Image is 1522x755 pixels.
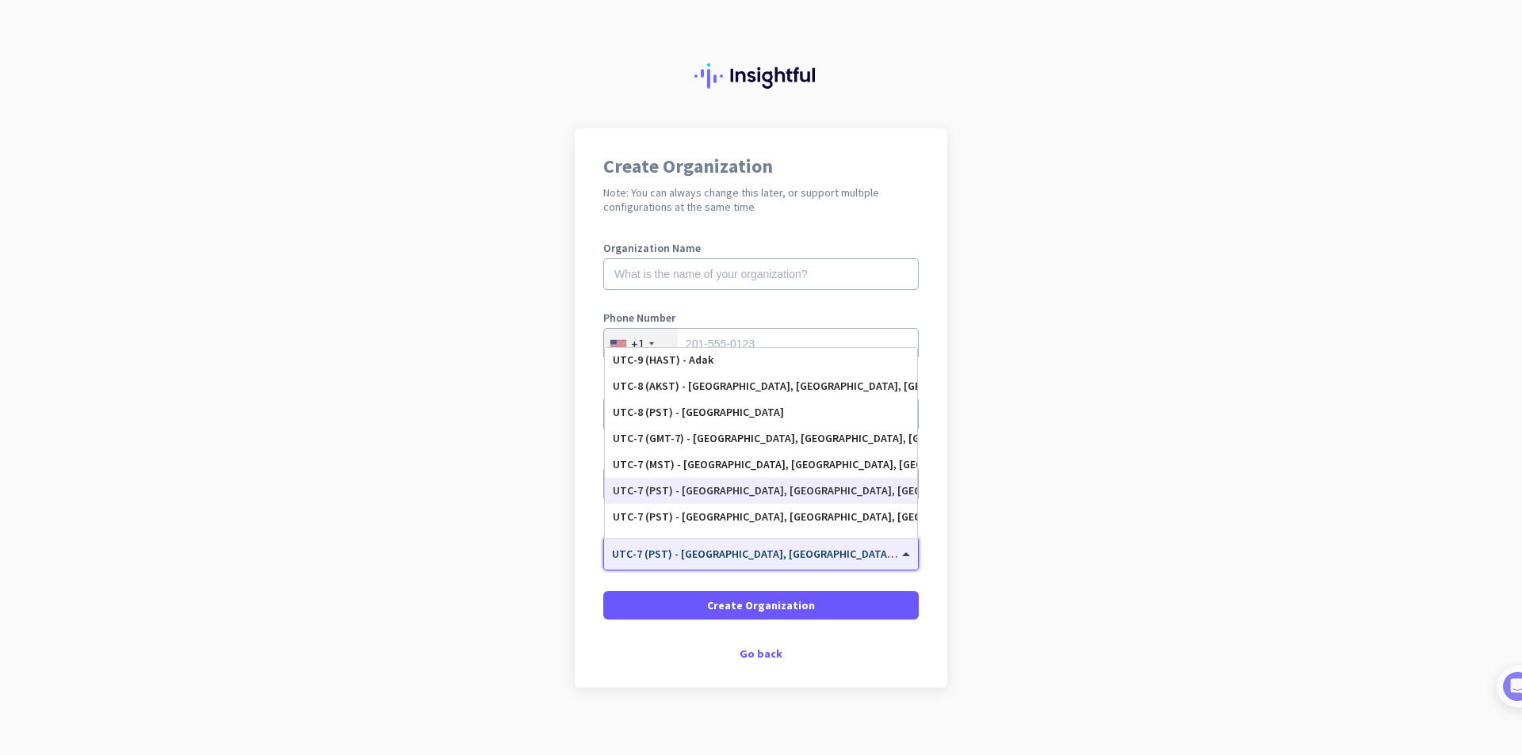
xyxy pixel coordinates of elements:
[613,536,909,550] div: UTC-7 (PST) - [GEOGRAPHIC_DATA], [GEOGRAPHIC_DATA], [GEOGRAPHIC_DATA], [GEOGRAPHIC_DATA]
[603,185,919,214] h2: Note: You can always change this later, or support multiple configurations at the same time
[603,157,919,176] h1: Create Organization
[613,510,909,524] div: UTC-7 (PST) - [GEOGRAPHIC_DATA], [GEOGRAPHIC_DATA], [GEOGRAPHIC_DATA], [PERSON_NAME]
[603,242,919,254] label: Organization Name
[603,452,919,463] label: Organization Size (Optional)
[603,312,919,323] label: Phone Number
[603,521,919,532] label: Organization Time Zone
[613,432,909,445] div: UTC-7 (GMT-7) - [GEOGRAPHIC_DATA], [GEOGRAPHIC_DATA], [GEOGRAPHIC_DATA][PERSON_NAME], [GEOGRAPHIC...
[613,484,909,498] div: UTC-7 (PST) - [GEOGRAPHIC_DATA], [GEOGRAPHIC_DATA], [GEOGRAPHIC_DATA][PERSON_NAME], [GEOGRAPHIC_D...
[631,336,644,352] div: +1
[613,379,909,393] div: UTC-8 (AKST) - [GEOGRAPHIC_DATA], [GEOGRAPHIC_DATA], [GEOGRAPHIC_DATA], [GEOGRAPHIC_DATA]
[613,353,909,367] div: UTC-9 (HAST) - Adak
[613,458,909,471] div: UTC-7 (MST) - [GEOGRAPHIC_DATA], [GEOGRAPHIC_DATA], [GEOGRAPHIC_DATA], [PERSON_NAME]
[603,258,919,290] input: What is the name of your organization?
[603,382,719,393] label: Organization language
[707,597,815,613] span: Create Organization
[603,648,919,659] div: Go back
[603,591,919,620] button: Create Organization
[613,406,909,419] div: UTC-8 (PST) - [GEOGRAPHIC_DATA]
[603,328,919,360] input: 201-555-0123
[694,63,828,89] img: Insightful
[605,348,917,538] div: Options List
